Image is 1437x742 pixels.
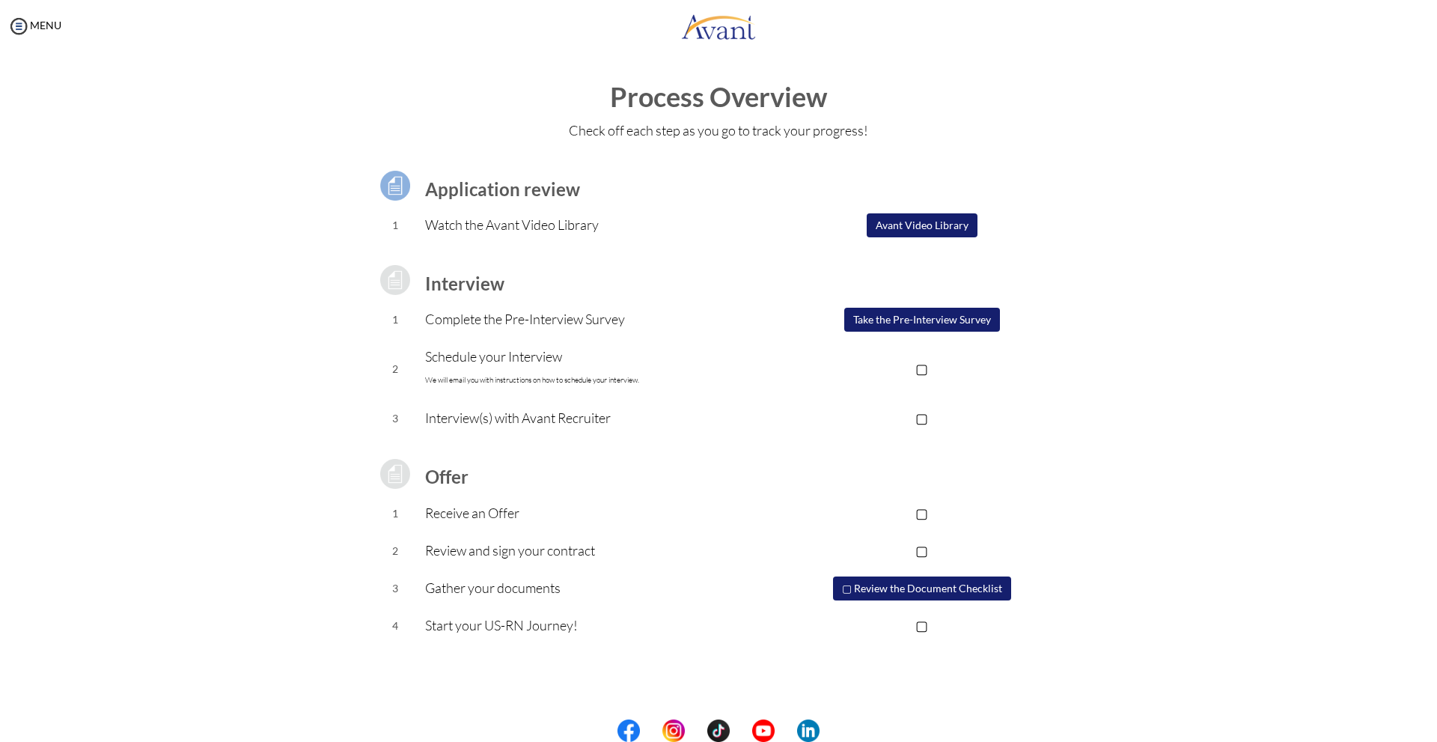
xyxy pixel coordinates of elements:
p: ▢ [772,407,1072,428]
td: 2 [365,532,426,570]
img: fb.png [617,720,640,742]
b: Application review [425,178,580,200]
p: Interview(s) with Avant Recruiter [425,407,772,428]
button: Take the Pre-Interview Survey [844,308,1000,332]
img: icon-menu.png [7,15,30,37]
p: ▢ [772,502,1072,523]
p: ▢ [772,540,1072,561]
p: Check off each step as you go to track your progress! [15,120,1422,141]
img: blank.png [685,720,707,742]
td: 1 [365,495,426,532]
button: ▢ Review the Document Checklist [833,577,1011,600]
img: yt.png [752,720,775,742]
p: Review and sign your contract [425,540,772,561]
img: logo.png [681,4,756,49]
b: Offer [425,466,469,487]
button: Avant Video Library [867,213,977,237]
td: 1 [365,207,426,244]
img: blank.png [730,720,752,742]
img: blank.png [775,720,797,742]
a: MENU [7,19,61,31]
p: ▢ [772,358,1072,379]
img: icon-test.png [376,167,414,204]
h1: Process Overview [15,82,1422,112]
td: 2 [365,338,426,400]
p: Receive an Offer [425,502,772,523]
img: blank.png [640,720,662,742]
img: icon-test-grey.png [376,455,414,493]
td: 3 [365,570,426,607]
img: icon-test-grey.png [376,261,414,299]
img: tt.png [707,720,730,742]
b: Interview [425,273,504,294]
p: ▢ [772,615,1072,636]
font: We will email you with instructions on how to schedule your interview. [425,375,639,385]
p: Schedule your Interview [425,346,772,391]
p: Start your US-RN Journey! [425,615,772,636]
p: Complete the Pre-Interview Survey [425,308,772,329]
p: Gather your documents [425,577,772,598]
img: in.png [662,720,685,742]
td: 1 [365,301,426,338]
p: Watch the Avant Video Library [425,214,772,235]
img: li.png [797,720,820,742]
td: 4 [365,607,426,645]
td: 3 [365,400,426,437]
